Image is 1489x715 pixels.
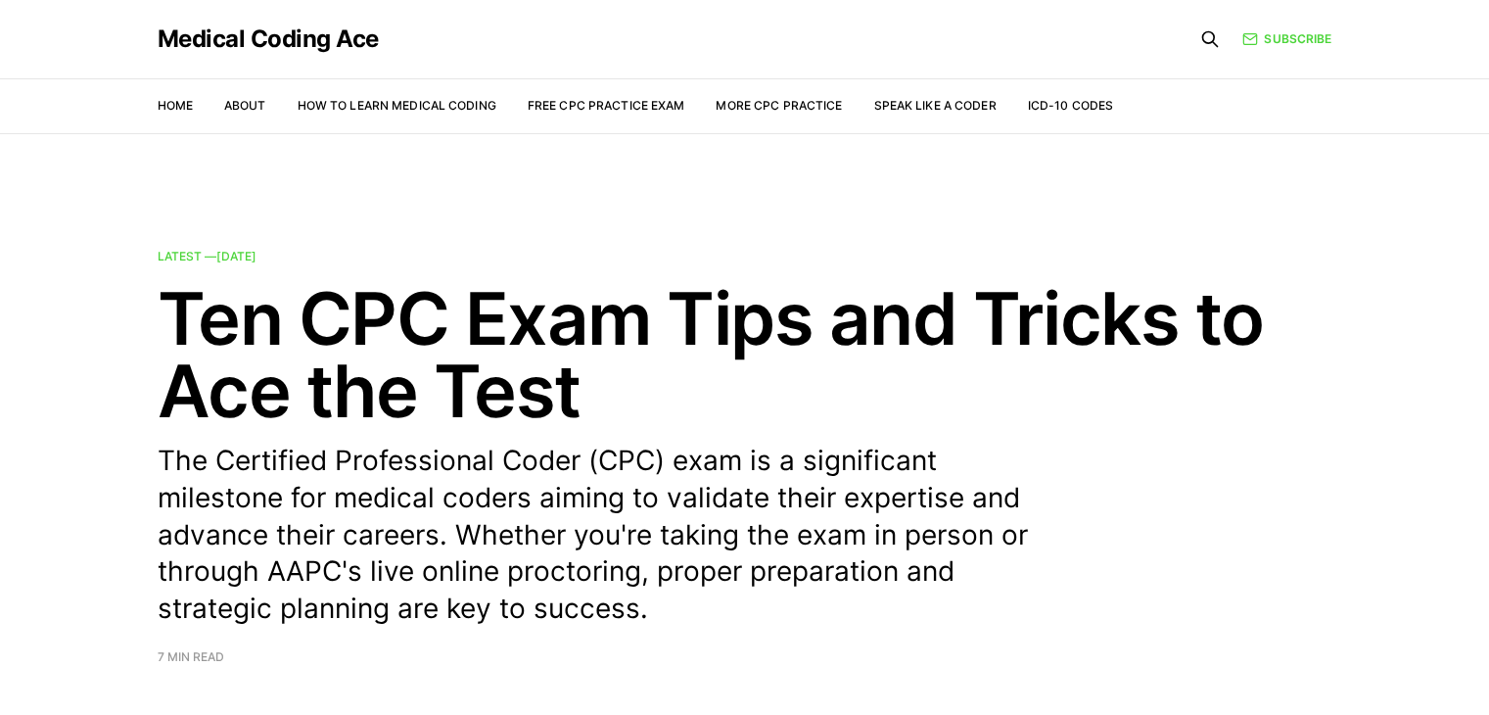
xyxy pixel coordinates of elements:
[1000,619,1489,715] iframe: portal-trigger
[716,98,842,113] a: More CPC Practice
[216,249,256,263] time: [DATE]
[224,98,266,113] a: About
[1028,98,1113,113] a: ICD-10 Codes
[298,98,496,113] a: How to Learn Medical Coding
[1242,29,1331,48] a: Subscribe
[158,27,379,51] a: Medical Coding Ace
[158,282,1332,427] h2: Ten CPC Exam Tips and Tricks to Ace the Test
[528,98,685,113] a: Free CPC Practice Exam
[158,249,256,263] span: Latest —
[874,98,997,113] a: Speak Like a Coder
[158,98,193,113] a: Home
[158,251,1332,663] a: Latest —[DATE] Ten CPC Exam Tips and Tricks to Ace the Test The Certified Professional Coder (CPC...
[158,651,224,663] span: 7 min read
[158,443,1058,628] p: The Certified Professional Coder (CPC) exam is a significant milestone for medical coders aiming ...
